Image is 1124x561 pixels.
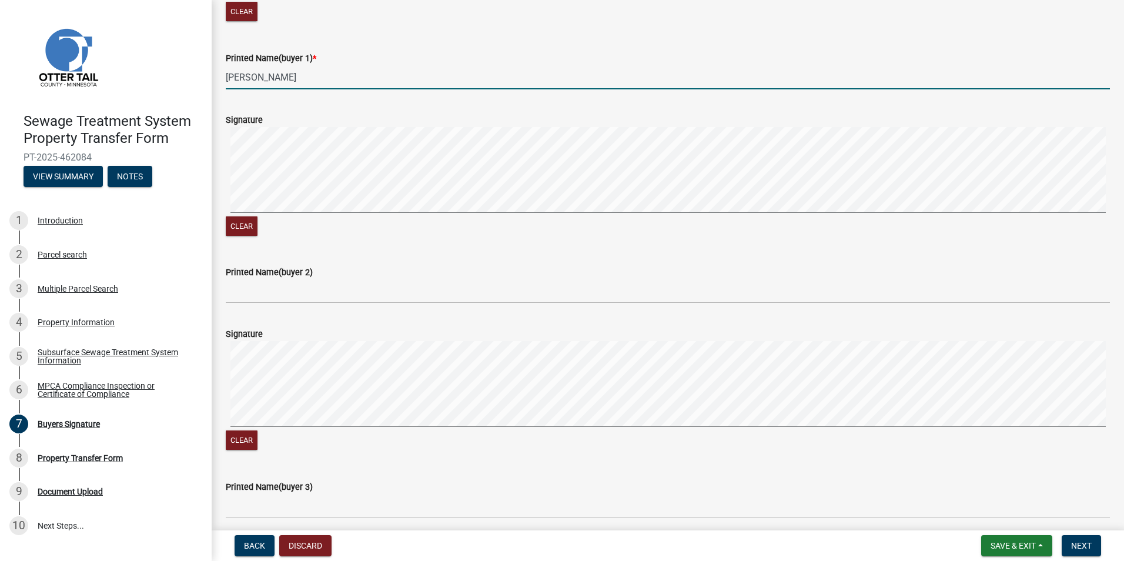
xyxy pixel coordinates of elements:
[38,420,100,428] div: Buyers Signature
[226,430,257,450] button: Clear
[38,487,103,496] div: Document Upload
[9,415,28,433] div: 7
[226,55,316,63] label: Printed Name(buyer 1)
[991,541,1036,550] span: Save & Exit
[38,285,118,293] div: Multiple Parcel Search
[9,516,28,535] div: 10
[1062,535,1101,556] button: Next
[9,211,28,230] div: 1
[226,269,313,277] label: Printed Name(buyer 2)
[9,347,28,366] div: 5
[24,172,103,182] wm-modal-confirm: Summary
[279,535,332,556] button: Discard
[24,166,103,187] button: View Summary
[1071,541,1092,550] span: Next
[226,483,313,492] label: Printed Name(buyer 3)
[9,245,28,264] div: 2
[24,113,202,147] h4: Sewage Treatment System Property Transfer Form
[235,535,275,556] button: Back
[38,454,123,462] div: Property Transfer Form
[9,449,28,467] div: 8
[226,2,257,21] button: Clear
[38,318,115,326] div: Property Information
[9,279,28,298] div: 3
[226,116,263,125] label: Signature
[38,382,193,398] div: MPCA Compliance Inspection or Certificate of Compliance
[9,482,28,501] div: 9
[244,541,265,550] span: Back
[108,166,152,187] button: Notes
[24,12,112,101] img: Otter Tail County, Minnesota
[981,535,1052,556] button: Save & Exit
[38,251,87,259] div: Parcel search
[9,313,28,332] div: 4
[9,380,28,399] div: 6
[226,330,263,339] label: Signature
[226,216,257,236] button: Clear
[108,172,152,182] wm-modal-confirm: Notes
[24,152,188,163] span: PT-2025-462084
[38,348,193,365] div: Subsurface Sewage Treatment System Information
[38,216,83,225] div: Introduction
